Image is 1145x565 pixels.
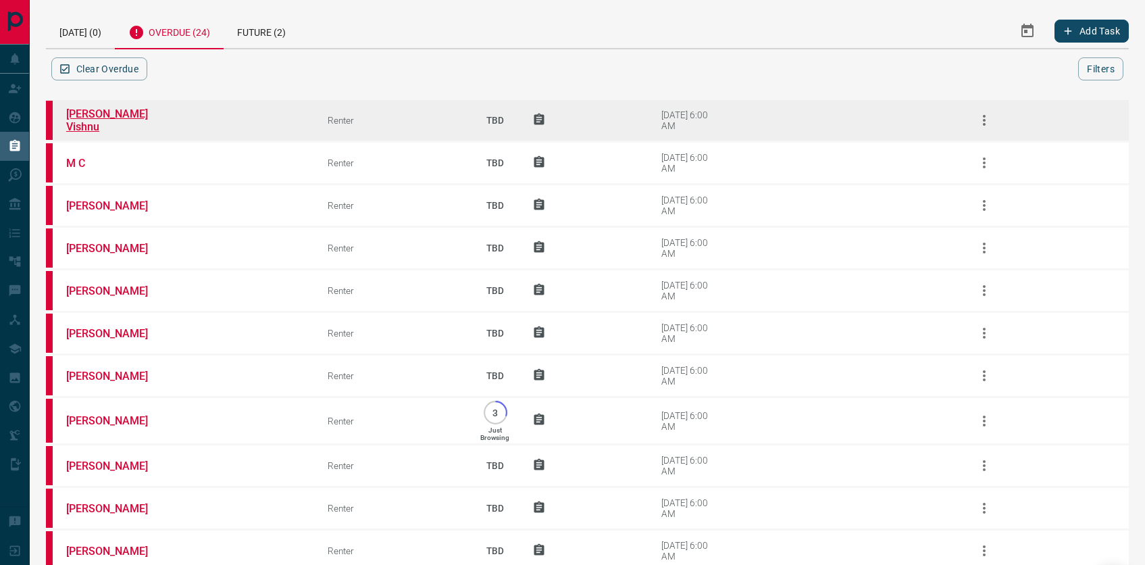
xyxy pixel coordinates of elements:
[478,272,512,309] p: TBD
[115,14,224,49] div: Overdue (24)
[328,503,458,514] div: Renter
[328,416,458,426] div: Renter
[51,57,147,80] button: Clear Overdue
[661,455,719,476] div: [DATE] 6:00 AM
[480,426,509,441] p: Just Browsing
[478,187,512,224] p: TBD
[66,242,168,255] a: [PERSON_NAME]
[66,502,168,515] a: [PERSON_NAME]
[478,145,512,181] p: TBD
[328,545,458,556] div: Renter
[46,271,53,310] div: property.ca
[66,199,168,212] a: [PERSON_NAME]
[661,322,719,344] div: [DATE] 6:00 AM
[66,327,168,340] a: [PERSON_NAME]
[490,408,501,418] p: 3
[46,399,53,443] div: property.ca
[661,152,719,174] div: [DATE] 6:00 AM
[478,230,512,266] p: TBD
[46,228,53,268] div: property.ca
[46,446,53,485] div: property.ca
[46,489,53,528] div: property.ca
[1011,15,1044,47] button: Select Date Range
[328,157,458,168] div: Renter
[328,370,458,381] div: Renter
[66,460,168,472] a: [PERSON_NAME]
[328,285,458,296] div: Renter
[66,545,168,558] a: [PERSON_NAME]
[661,540,719,562] div: [DATE] 6:00 AM
[478,315,512,351] p: TBD
[328,460,458,471] div: Renter
[328,115,458,126] div: Renter
[224,14,299,48] div: Future (2)
[328,328,458,339] div: Renter
[66,370,168,383] a: [PERSON_NAME]
[661,109,719,131] div: [DATE] 6:00 AM
[46,101,53,140] div: property.ca
[66,157,168,170] a: M C
[46,14,115,48] div: [DATE] (0)
[66,107,168,133] a: [PERSON_NAME] Vishnu
[46,356,53,395] div: property.ca
[46,314,53,353] div: property.ca
[661,195,719,216] div: [DATE] 6:00 AM
[66,285,168,297] a: [PERSON_NAME]
[661,280,719,301] div: [DATE] 6:00 AM
[46,143,53,182] div: property.ca
[66,414,168,427] a: [PERSON_NAME]
[478,490,512,526] p: TBD
[661,365,719,387] div: [DATE] 6:00 AM
[661,237,719,259] div: [DATE] 6:00 AM
[46,186,53,225] div: property.ca
[478,102,512,139] p: TBD
[328,200,458,211] div: Renter
[478,447,512,484] p: TBD
[1054,20,1129,43] button: Add Task
[661,410,719,432] div: [DATE] 6:00 AM
[1078,57,1123,80] button: Filters
[478,358,512,394] p: TBD
[328,243,458,253] div: Renter
[661,497,719,519] div: [DATE] 6:00 AM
